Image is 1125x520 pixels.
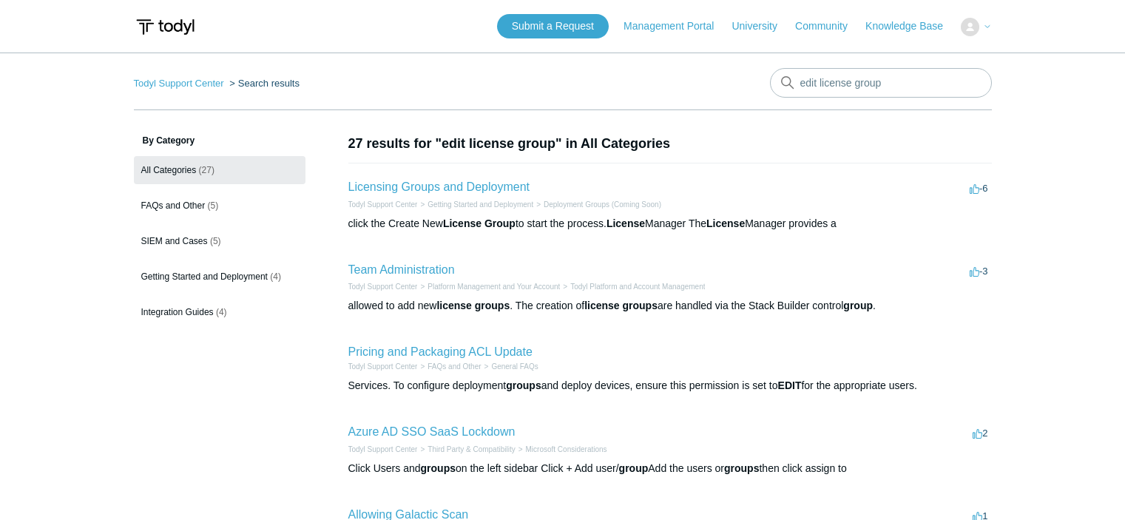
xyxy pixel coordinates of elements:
div: allowed to add new . The creation of are handled via the Stack Builder control . [348,298,992,314]
span: All Categories [141,165,197,175]
li: Deployment Groups (Coming Soon) [533,199,661,210]
span: FAQs and Other [141,200,206,211]
li: Todyl Support Center [348,281,418,292]
a: Getting Started and Deployment [428,200,533,209]
a: Todyl Platform and Account Management [570,283,705,291]
a: Team Administration [348,263,455,276]
em: license [584,300,619,311]
li: Todyl Support Center [348,444,418,455]
img: Todyl Support Center Help Center home page [134,13,197,41]
li: Search results [226,78,300,89]
span: (5) [210,236,221,246]
em: License [443,217,482,229]
span: (5) [208,200,219,211]
a: Community [795,18,862,34]
em: license [436,300,471,311]
li: FAQs and Other [417,361,481,372]
span: -3 [970,266,988,277]
a: Todyl Support Center [348,283,418,291]
a: Todyl Support Center [348,200,418,209]
li: Todyl Support Center [348,199,418,210]
span: 2 [973,428,987,439]
em: groups [421,462,456,474]
a: Platform Management and Your Account [428,283,560,291]
em: groups [623,300,658,311]
span: (4) [270,271,281,282]
a: SIEM and Cases (5) [134,227,305,255]
li: Third Party & Compatibility [417,444,515,455]
a: Integration Guides (4) [134,298,305,326]
div: Click Users and on the left sidebar Click + Add user/ Add the users or then click assign to [348,461,992,476]
h1: 27 results for "edit license group" in All Categories [348,134,992,154]
li: Platform Management and Your Account [417,281,560,292]
a: Todyl Support Center [134,78,224,89]
li: Todyl Platform and Account Management [560,281,705,292]
em: Group [484,217,516,229]
em: groups [724,462,759,474]
div: click the Create New to start the process. Manager The Manager provides a [348,216,992,232]
em: License [607,217,645,229]
span: (4) [216,307,227,317]
span: Getting Started and Deployment [141,271,268,282]
a: FAQs and Other (5) [134,192,305,220]
a: FAQs and Other [428,362,481,371]
a: General FAQs [491,362,538,371]
a: Azure AD SSO SaaS Lockdown [348,425,516,438]
a: Microsoft Considerations [526,445,607,453]
em: group [843,300,873,311]
li: Microsoft Considerations [516,444,607,455]
a: Licensing Groups and Deployment [348,180,530,193]
li: Todyl Support Center [348,361,418,372]
a: Deployment Groups (Coming Soon) [544,200,661,209]
span: Integration Guides [141,307,214,317]
span: SIEM and Cases [141,236,208,246]
h3: By Category [134,134,305,147]
li: General FAQs [482,361,538,372]
input: Search [770,68,992,98]
a: Todyl Support Center [348,362,418,371]
a: Knowledge Base [865,18,958,34]
a: Getting Started and Deployment (4) [134,263,305,291]
li: Getting Started and Deployment [417,199,533,210]
em: groups [475,300,510,311]
em: group [619,462,649,474]
a: Pricing and Packaging ACL Update [348,345,533,358]
em: groups [506,379,541,391]
a: Third Party & Compatibility [428,445,515,453]
a: Management Portal [624,18,729,34]
a: All Categories (27) [134,156,305,184]
em: EDIT [778,379,802,391]
li: Todyl Support Center [134,78,227,89]
span: -6 [970,183,988,194]
em: License [706,217,745,229]
a: Submit a Request [497,14,609,38]
div: Services. To configure deployment and deploy devices, ensure this permission is set to for the ap... [348,378,992,394]
a: Todyl Support Center [348,445,418,453]
a: University [732,18,791,34]
span: (27) [199,165,214,175]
